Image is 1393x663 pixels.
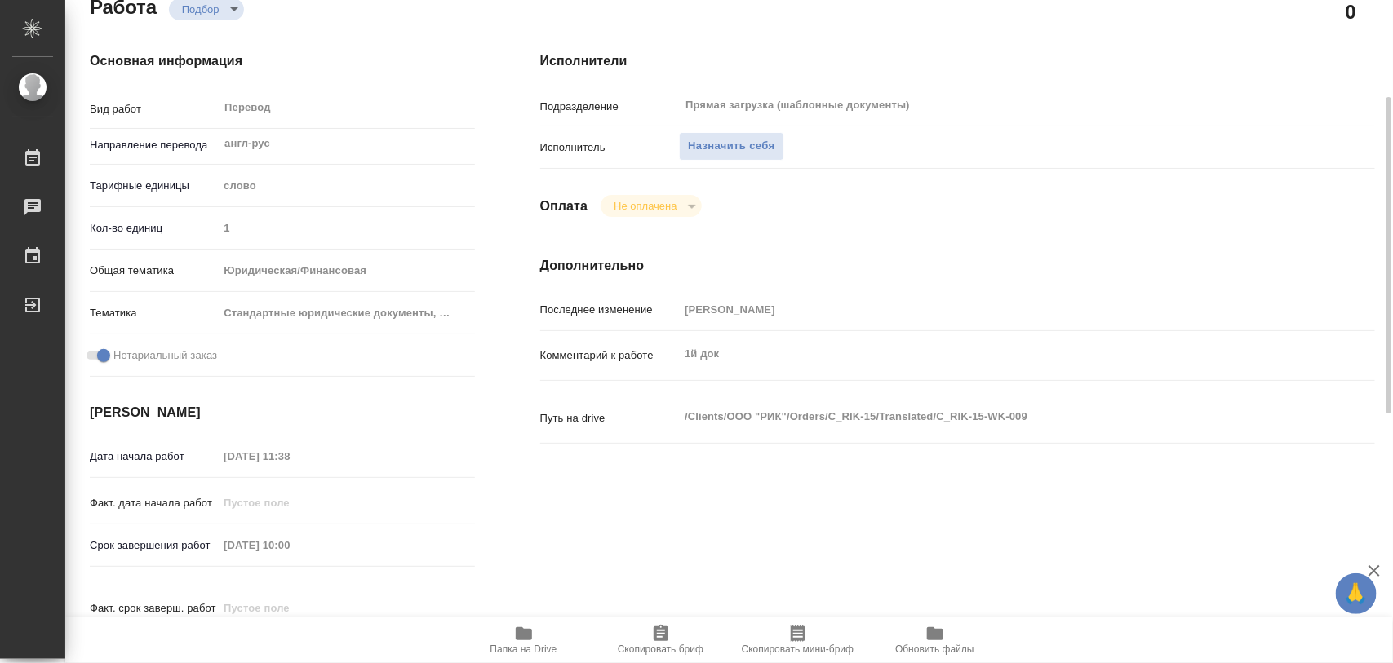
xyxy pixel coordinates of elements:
[90,101,218,117] p: Вид работ
[90,600,218,617] p: Факт. срок заверш. работ
[90,263,218,279] p: Общая тематика
[113,347,217,364] span: Нотариальный заказ
[895,643,974,655] span: Обновить файлы
[90,305,218,321] p: Тематика
[90,403,475,422] h4: [PERSON_NAME]
[90,51,475,71] h4: Основная информация
[679,132,783,161] button: Назначить себя
[742,643,854,655] span: Скопировать мини-бриф
[177,2,224,16] button: Подбор
[679,403,1305,431] textarea: /Clients/ООО "РИК"/Orders/C_RIK-15/Translated/C_RIK-15-WK-009
[90,220,218,236] p: Кол-во единиц
[218,533,361,557] input: Пустое поле
[540,51,1375,71] h4: Исполнители
[540,410,680,427] p: Путь на drive
[867,617,1004,663] button: Обновить файлы
[679,298,1305,321] input: Пустое поле
[90,449,218,465] p: Дата начала работ
[218,172,474,200] div: слово
[601,195,701,217] div: Подбор
[218,299,474,327] div: Стандартные юридические документы, договоры, уставы
[609,199,681,213] button: Не оплачена
[90,137,218,153] p: Направление перевода
[540,302,680,318] p: Последнее изменение
[540,347,680,364] p: Комментарий к работе
[540,99,680,115] p: Подразделение
[730,617,867,663] button: Скопировать мини-бриф
[218,257,474,285] div: Юридическая/Финансовая
[218,216,474,240] input: Пустое поле
[1342,577,1370,611] span: 🙏
[218,596,361,620] input: Пустое поле
[540,197,588,216] h4: Оплата
[218,491,361,515] input: Пустое поле
[679,340,1305,368] textarea: 1й док
[592,617,730,663] button: Скопировать бриф
[1336,573,1377,614] button: 🙏
[540,139,680,156] p: Исполнитель
[540,256,1375,276] h4: Дополнительно
[455,617,592,663] button: Папка на Drive
[618,643,703,655] span: Скопировать бриф
[490,643,557,655] span: Папка на Drive
[90,537,218,554] p: Срок завершения работ
[218,444,361,468] input: Пустое поле
[90,495,218,511] p: Факт. дата начала работ
[90,178,218,194] p: Тарифные единицы
[688,137,774,156] span: Назначить себя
